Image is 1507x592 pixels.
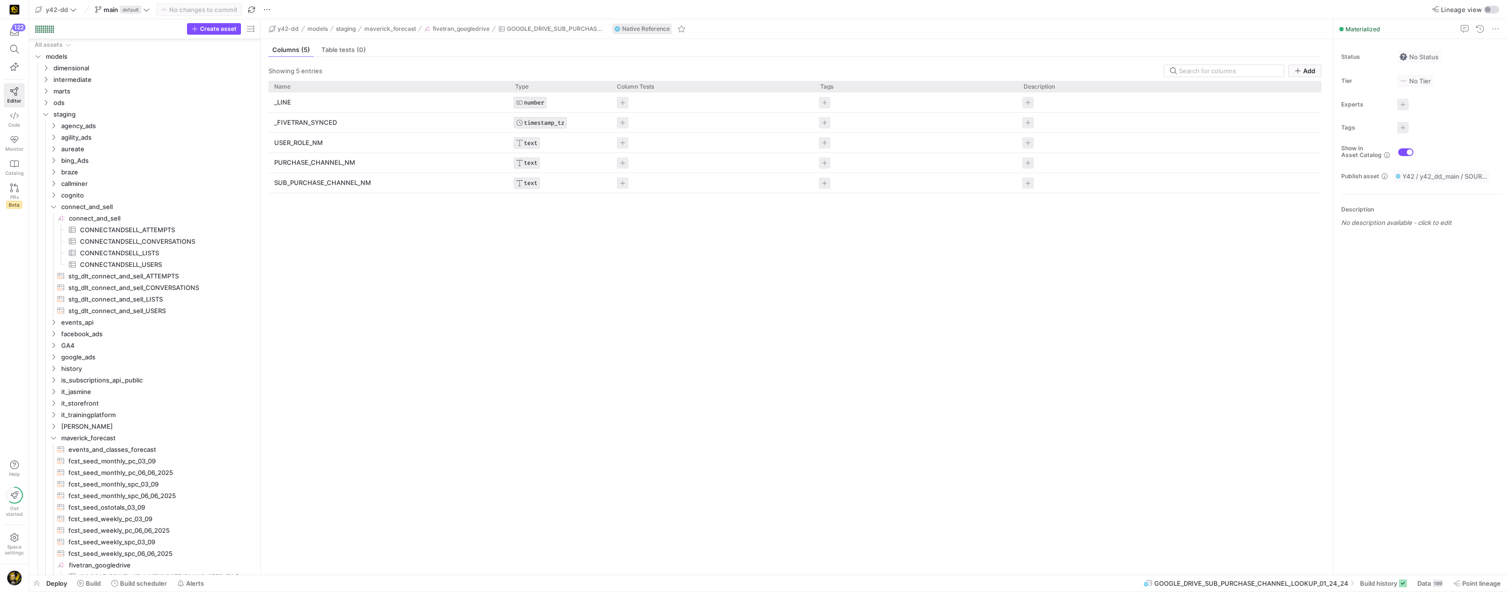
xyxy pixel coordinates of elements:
[33,571,256,582] div: Press SPACE to select this row.
[33,490,256,501] a: fcst_seed_monthly_spc_06_06_2025​​​​​​​​​​
[68,490,245,501] span: fcst_seed_monthly_spc_06_06_2025​​​​​​​​​​
[33,293,256,305] div: Press SPACE to select this row.
[33,490,256,501] div: Press SPACE to select this row.
[274,83,291,90] span: Name
[33,559,256,571] a: fivetran_googledrive​​​​​​​​
[301,47,310,53] span: (5)
[80,259,245,270] span: CONNECTANDSELL_USERS​​​​​​​​​
[33,132,256,143] div: Press SPACE to select this row.
[61,352,255,363] span: google_ads
[1341,145,1382,158] span: Show in Asset Catalog
[33,212,256,224] a: connect_and_sell​​​​​​​​
[1417,579,1431,587] span: Data
[33,74,256,85] div: Press SPACE to select this row.
[274,113,504,132] p: _FIVETRAN_SYNCED
[104,6,118,13] span: main
[61,375,255,386] span: is_subscriptions_api_public
[33,397,256,409] div: Press SPACE to select this row.
[1341,101,1389,108] span: Experts
[4,483,25,521] button: Getstarted
[33,51,256,62] div: Press SPACE to select this row.
[278,26,299,32] span: y42-dd
[33,525,256,536] div: Press SPACE to select this row.
[68,282,245,293] span: stg_dlt_connect_and_sell_CONVERSATIONS​​​​​​​​​​
[4,568,25,588] button: https://storage.googleapis.com/y42-prod-data-exchange/images/TkyYhdVHAhZk5dk8nd6xEeaFROCiqfTYinc7...
[61,329,255,340] span: facebook_ads
[524,140,537,146] span: TEXT
[1400,53,1407,61] img: No status
[33,536,256,548] div: Press SPACE to select this row.
[1341,173,1379,180] span: Publish asset
[61,317,255,328] span: events_api
[4,156,25,180] a: Catalog
[507,26,604,32] span: GOOGLE_DRIVE_SUB_PURCHASE_CHANNEL_LOOKUP_01_24_24
[614,26,620,32] img: undefined
[1413,575,1447,592] button: Data189
[61,363,255,374] span: history
[33,282,256,293] div: Press SPACE to select this row.
[33,259,256,270] a: CONNECTANDSELL_USERS​​​​​​​​​
[4,180,25,212] a: PRsBeta
[5,544,24,555] span: Space settings
[1341,53,1389,60] span: Status
[93,3,152,16] button: maindefault
[33,166,256,178] div: Press SPACE to select this row.
[173,575,208,592] button: Alerts
[496,23,607,35] button: GOOGLE_DRIVE_SUB_PURCHASE_CHANNEL_LOOKUP_01_24_24
[33,143,256,155] div: Press SPACE to select this row.
[4,23,25,40] button: 122
[268,67,322,75] div: Showing 5 entries
[33,455,256,467] a: fcst_seed_monthly_pc_03_09​​​​​​​​​​
[33,571,256,582] a: GOOGLE_DRIVE__15_0_NEW_RATE_PLANS_SEED_FILE_FINAL_V_2​​​​​​​​​
[33,374,256,386] div: Press SPACE to select this row.
[61,178,255,189] span: callminer
[68,294,245,305] span: stg_dlt_connect_and_sell_LISTS​​​​​​​​​​
[68,548,245,559] span: fcst_seed_weekly_spc_06_06_2025​​​​​​​​​​
[73,575,105,592] button: Build
[274,133,504,152] p: USER_ROLE_NM
[53,109,255,120] span: staging
[1154,579,1348,587] span: GOOGLE_DRIVE_SUB_PURCHASE_CHANNEL_LOOKUP_01_24_24
[68,444,245,455] span: events_and_classes_forecast​​​​​​​​​​
[1397,75,1433,87] button: No tierNo Tier
[68,502,245,513] span: fcst_seed_ostotals_03_09​​​​​​​​​​
[68,525,245,536] span: fcst_seed_weekly_pc_06_06_2025​​​​​​​​​​
[187,23,241,35] button: Create asset
[10,5,19,14] img: https://storage.googleapis.com/y42-prod-data-exchange/images/uAsz27BndGEK0hZWDFeOjoxA7jCwgK9jE472...
[35,41,63,48] div: All assets
[1341,78,1389,84] span: Tier
[33,467,256,478] a: fcst_seed_monthly_pc_06_06_2025​​​​​​​​​​
[33,224,256,236] div: Press SPACE to select this row.
[357,47,366,53] span: (0)
[307,26,328,32] span: models
[4,456,25,481] button: Help
[33,432,256,444] div: Press SPACE to select this row.
[61,398,255,409] span: it_storefront
[1449,575,1505,592] button: Point lineage
[33,351,256,363] div: Press SPACE to select this row.
[33,305,256,316] a: stg_dlt_connect_and_sell_USERS​​​​​​​​​​
[1441,6,1482,13] span: Lineage view
[10,194,19,200] span: PRs
[33,316,256,328] div: Press SPACE to select this row.
[69,213,255,224] span: connect_and_sell​​​​​​​​
[333,23,358,35] button: staging
[1346,26,1380,33] span: Materialized
[4,83,25,107] a: Editor
[33,386,256,397] div: Press SPACE to select this row.
[1400,53,1439,61] span: No Status
[61,120,255,132] span: agency_ads
[69,560,255,571] span: fivetran_googledrive​​​​​​​​
[4,132,25,156] a: Monitor
[33,293,256,305] a: stg_dlt_connect_and_sell_LISTS​​​​​​​​​​
[80,248,245,259] span: CONNECTANDSELL_LISTS​​​​​​​​​
[6,201,22,209] span: Beta
[61,433,255,444] span: maverick_forecast
[33,247,256,259] div: Press SPACE to select this row.
[33,247,256,259] a: CONNECTANDSELL_LISTS​​​​​​​​​
[1179,67,1278,75] input: Search for columns
[274,93,504,112] p: _LINE
[268,113,1322,133] div: Press SPACE to select this row.
[422,23,492,35] button: fivetran_googledrive
[272,47,310,53] span: Columns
